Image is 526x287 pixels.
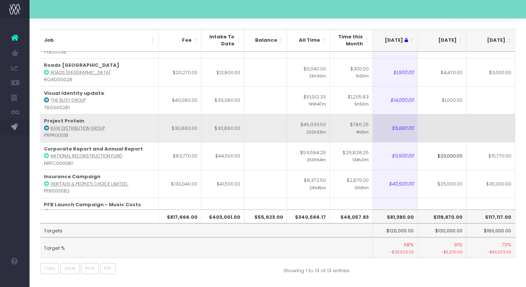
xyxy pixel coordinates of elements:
span: 91% [454,241,463,249]
td: : ROAD0002B [40,58,159,86]
span: 73% [502,241,511,249]
small: 202h33m [306,128,326,135]
th: $119,870.00 [418,210,467,224]
td: Targets [40,223,373,237]
td: $26,828.25 [330,142,373,170]
td: $30,000.00 [467,170,515,198]
th: $117,117.00 [467,210,515,224]
small: 29h45m [309,184,326,191]
abbr: Heritage & People’s Choice Limited [51,181,129,187]
button: Excel [61,263,79,274]
small: 1h00m [356,72,369,79]
td: $4,470.00 [418,58,467,86]
abbr: Roads Australia [51,70,110,76]
strong: Corporate Report and Annual Report [44,145,143,152]
td: $51,912.33 [287,86,330,114]
span: Copy [44,265,55,272]
button: PDF [100,263,116,274]
th: Balance: activate to sort column ascending [244,29,287,52]
td: $83,770.00 [159,142,202,170]
strong: PFB Launch Campaign - Music Costs [44,201,141,208]
small: 250h54m [307,156,326,163]
small: -$43,503.00 [470,248,511,255]
td: $30,880.00 [159,114,202,142]
td: : NRFC0009B1 [40,142,159,170]
th: Intake To Date: activate to sort column ascending [202,29,244,52]
abbr: Raw Distribution Group [51,125,105,131]
th: Jul 25 : activate to sort column ascending [369,29,418,52]
td: Target % [40,237,373,258]
small: 4h15m [356,128,369,135]
abbr: Heritage & People’s Choice Limited [51,209,129,215]
td: $3,000.00 [467,58,515,86]
td: $11,500.00 [369,142,418,170]
td: $30,880.00 [202,114,244,142]
td: : PRPR0001B [40,114,159,142]
th: Sep 25: activate to sort column ascending [467,29,515,52]
small: 134h21m [353,156,369,163]
th: Time this Month: activate to sort column ascending [330,29,373,52]
strong: Insurance Campaign [44,173,100,180]
td: $44,500.00 [202,142,244,170]
strong: Visual Identity update [44,90,104,97]
span: 68% [404,241,414,249]
button: Print [81,263,99,274]
th: Aug 25: activate to sort column ascending [418,29,467,52]
td: $25,000.00 [418,170,467,198]
span: PDF [104,265,111,272]
td: $40,080.00 [159,86,202,114]
div: Showing 1 to 13 of 13 entries [283,263,350,274]
small: 10h15m [355,184,369,191]
td: $130,040.00 [159,170,202,198]
th: $48,057.83 [330,210,373,224]
td: $40,500.00 [369,170,418,198]
span: Excel [65,265,75,272]
td: $300.00 [330,58,373,86]
td: $120,000.00 [369,223,418,237]
td: $130,000.00 [418,223,467,237]
img: images/default_profile_image.png [9,272,20,283]
th: All Time: activate to sort column ascending [287,29,330,52]
td: $45,933.50 [287,114,330,142]
th: $403,001.00 [202,210,244,224]
abbr: National Reconstruction Fund [51,153,122,159]
td: $14,000.00 [369,86,418,114]
td: $6,040.00 [287,58,330,86]
small: -$11,330.00 [422,248,463,255]
td: $5,880.00 [369,114,418,142]
td: $2,875.00 [330,170,373,198]
td: $8,372.50 [287,170,330,198]
td: $39,080.00 [202,86,244,114]
th: $817,666.00 [159,210,202,224]
td: $53,684.25 [287,142,330,170]
td: $1,000.00 [418,86,467,114]
td: $1,205.83 [330,86,373,114]
td: $20,270.00 [159,58,202,86]
td: $41,500.00 [202,170,244,198]
td: : TBG0002B1 [40,86,159,114]
th: Fee: activate to sort column ascending [159,29,202,52]
td: : PFB0006B2 [40,170,159,198]
td: $51,241.00 [202,198,244,226]
button: Copy [40,263,59,274]
small: -$38,620.00 [373,248,414,255]
small: 199h47m [309,100,326,107]
td: $160,000.00 [467,223,515,237]
td: $15,770.00 [467,142,515,170]
td: $51,241.00 [159,198,202,226]
td: $12,800.00 [202,58,244,86]
abbr: The Busy Group [51,97,86,103]
small: 26h30m [309,72,326,79]
small: 5h50m [354,100,369,107]
td: $786.25 [330,114,373,142]
th: $340,566.17 [287,210,330,224]
td: : PFB0007B [40,198,159,226]
th: Job: activate to sort column ascending [40,29,159,52]
span: Print [85,265,94,272]
th: $55,623.00 [244,210,287,224]
strong: Roads [GEOGRAPHIC_DATA] [44,62,119,69]
td: $1,500.00 [369,58,418,86]
th: $81,380.00 [369,210,418,224]
strong: Project Protein [44,117,84,124]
